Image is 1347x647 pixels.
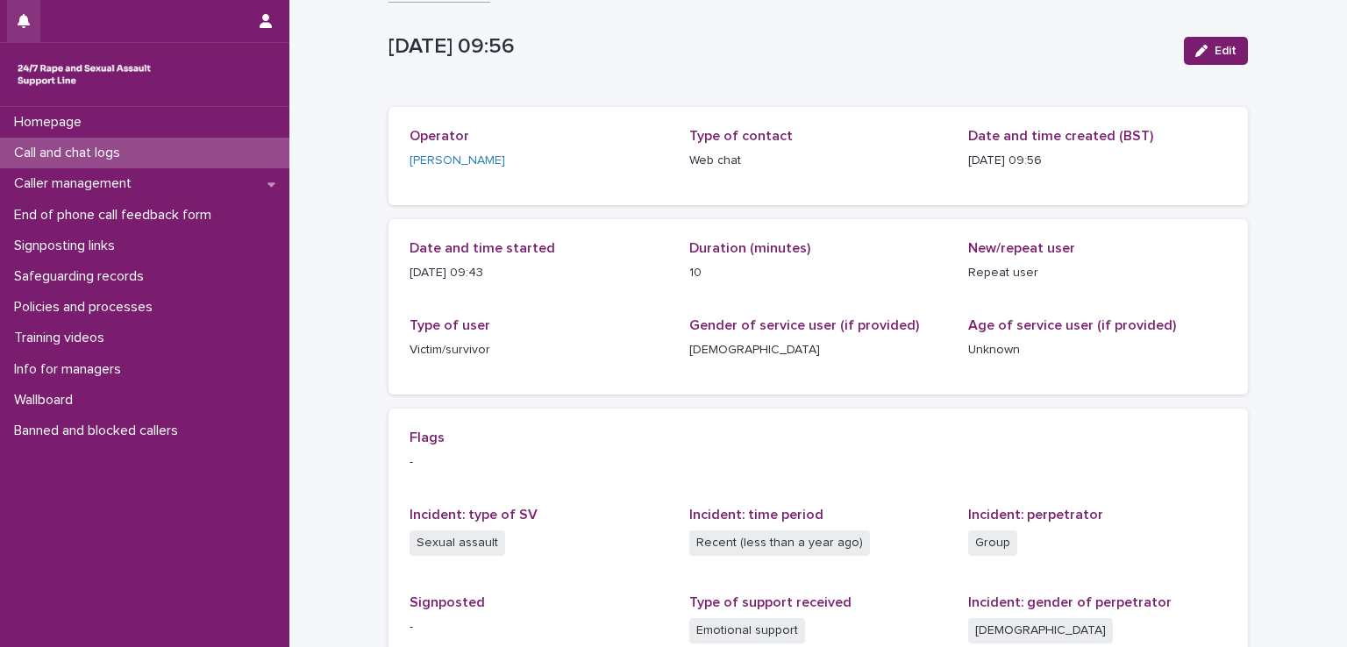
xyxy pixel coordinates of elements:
[410,430,445,444] span: Flags
[968,129,1153,143] span: Date and time created (BST)
[7,114,96,131] p: Homepage
[689,318,919,332] span: Gender of service user (if provided)
[7,238,129,254] p: Signposting links
[410,264,668,282] p: [DATE] 09:43
[689,530,870,556] span: Recent (less than a year ago)
[7,207,225,224] p: End of phone call feedback form
[968,152,1227,170] p: [DATE] 09:56
[7,268,158,285] p: Safeguarding records
[689,152,948,170] p: Web chat
[410,129,469,143] span: Operator
[689,595,852,609] span: Type of support received
[410,453,1227,472] p: -
[410,595,485,609] span: Signposted
[689,129,793,143] span: Type of contact
[410,618,668,636] p: -
[410,508,538,522] span: Incident: type of SV
[7,361,135,378] p: Info for managers
[410,530,505,556] span: Sexual assault
[7,423,192,439] p: Banned and blocked callers
[1215,45,1237,57] span: Edit
[7,175,146,192] p: Caller management
[968,264,1227,282] p: Repeat user
[968,530,1017,556] span: Group
[410,318,490,332] span: Type of user
[7,299,167,316] p: Policies and processes
[968,341,1227,359] p: Unknown
[388,34,1170,60] p: [DATE] 09:56
[689,508,823,522] span: Incident: time period
[410,241,555,255] span: Date and time started
[968,595,1172,609] span: Incident: gender of perpetrator
[968,508,1103,522] span: Incident: perpetrator
[410,152,505,170] a: [PERSON_NAME]
[968,241,1075,255] span: New/repeat user
[689,618,805,643] span: Emotional support
[968,618,1113,643] span: [DEMOGRAPHIC_DATA]
[410,341,668,359] p: Victim/survivor
[689,241,810,255] span: Duration (minutes)
[689,341,948,359] p: [DEMOGRAPHIC_DATA]
[7,392,87,409] p: Wallboard
[7,145,134,161] p: Call and chat logs
[1184,37,1248,65] button: Edit
[968,318,1176,332] span: Age of service user (if provided)
[14,57,154,92] img: rhQMoQhaT3yELyF149Cw
[7,330,118,346] p: Training videos
[689,264,948,282] p: 10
